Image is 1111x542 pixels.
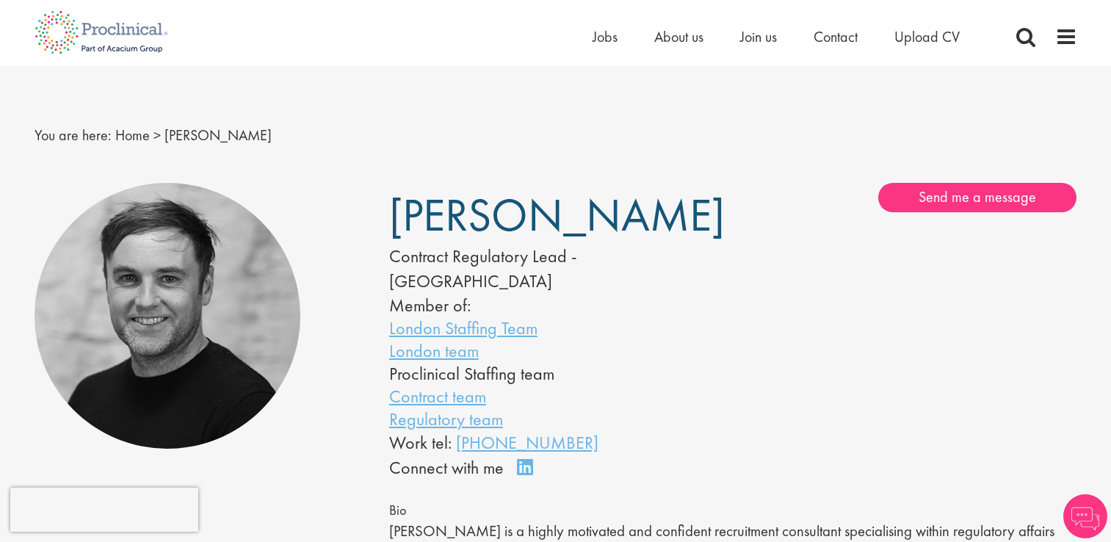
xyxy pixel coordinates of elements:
[389,294,471,317] label: Member of:
[35,126,112,145] span: You are here:
[1063,494,1107,538] img: Chatbot
[389,317,538,339] a: London Staffing Team
[10,488,198,532] iframe: reCAPTCHA
[389,385,486,408] a: Contract team
[389,186,725,245] span: [PERSON_NAME]
[593,27,618,46] a: Jobs
[389,408,503,430] a: Regulatory team
[115,126,150,145] a: breadcrumb link
[654,27,703,46] a: About us
[153,126,161,145] span: >
[389,339,479,362] a: London team
[35,183,301,449] img: Peter Duvall
[456,431,598,454] a: [PHONE_NUMBER]
[814,27,858,46] a: Contact
[389,502,407,519] span: Bio
[389,431,452,454] span: Work tel:
[389,362,689,385] li: Proclinical Staffing team
[389,244,689,295] div: Contract Regulatory Lead - [GEOGRAPHIC_DATA]
[740,27,777,46] a: Join us
[878,183,1076,212] a: Send me a message
[894,27,960,46] a: Upload CV
[164,126,272,145] span: [PERSON_NAME]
